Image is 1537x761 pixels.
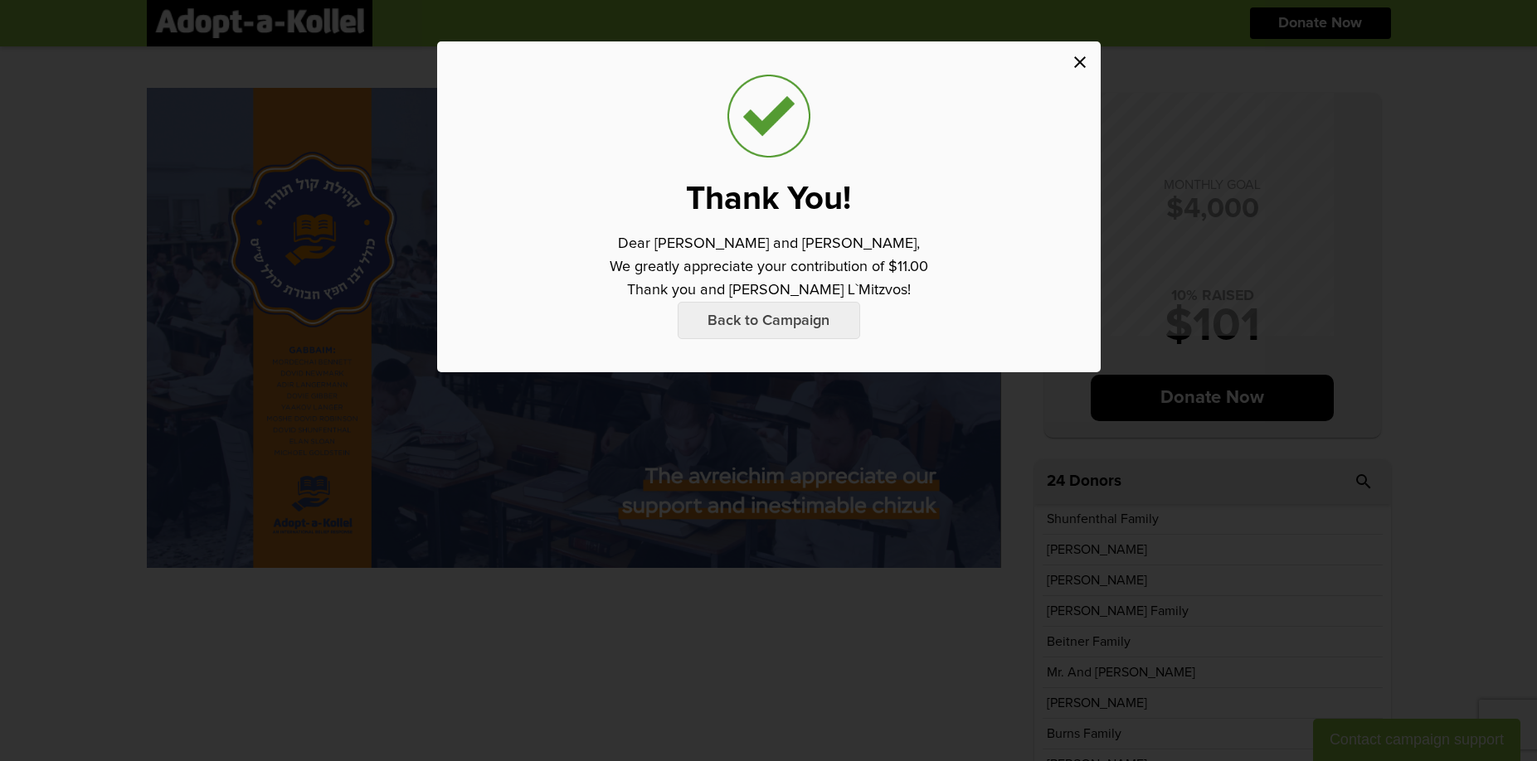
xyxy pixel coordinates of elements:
p: Thank you and [PERSON_NAME] L`Mitzvos! [627,279,911,302]
p: Back to Campaign [678,302,860,339]
img: check_trans_bg.png [727,75,810,158]
p: We greatly appreciate your contribution of $11.00 [610,255,928,279]
p: Dear [PERSON_NAME] and [PERSON_NAME], [618,232,920,255]
p: Thank You! [686,182,851,216]
i: close [1070,52,1090,72]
